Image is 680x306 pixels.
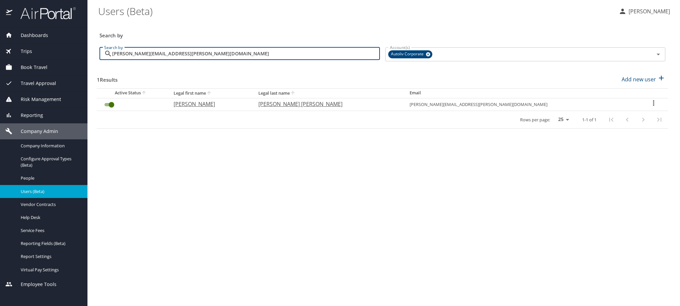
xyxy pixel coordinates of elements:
button: Add new user [619,72,668,87]
span: Reporting [12,112,43,119]
span: Users (Beta) [21,188,79,195]
span: Vendor Contracts [21,201,79,208]
button: sort [290,90,296,97]
span: Company Information [21,143,79,149]
button: Open [654,50,663,59]
p: 1-1 of 1 [582,118,597,122]
h3: 1 Results [97,72,118,84]
p: [PERSON_NAME] [PERSON_NAME] [258,100,396,108]
span: Virtual Pay Settings [21,267,79,273]
div: Autoliv Corporate [388,50,432,58]
span: Autoliv Corporate [388,51,428,58]
button: sort [206,90,213,97]
img: airportal-logo.png [13,7,76,20]
th: Legal first name [168,88,253,98]
p: Add new user [622,75,656,83]
span: Help Desk [21,214,79,221]
p: [PERSON_NAME] [627,7,670,15]
button: sort [141,90,148,96]
span: Travel Approval [12,80,56,87]
span: Service Fees [21,227,79,234]
input: Search by name or email [112,47,380,60]
span: Book Travel [12,64,47,71]
span: Employee Tools [12,281,56,288]
td: [PERSON_NAME][EMAIL_ADDRESS][PERSON_NAME][DOMAIN_NAME] [404,98,639,111]
select: rows per page [553,115,572,125]
th: Legal last name [253,88,404,98]
img: icon-airportal.png [6,7,13,20]
th: Active Status [97,88,168,98]
span: Report Settings [21,253,79,260]
span: Trips [12,48,32,55]
table: User Search Table [97,88,668,129]
th: Email [404,88,639,98]
span: Dashboards [12,32,48,39]
p: Rows per page: [520,118,550,122]
span: Reporting Fields (Beta) [21,240,79,247]
span: Risk Management [12,96,61,103]
span: Configure Approval Types (Beta) [21,156,79,168]
span: Company Admin [12,128,58,135]
h1: Users (Beta) [98,1,613,21]
p: [PERSON_NAME] [174,100,245,108]
span: People [21,175,79,181]
button: [PERSON_NAME] [616,5,673,17]
h3: Search by [99,28,665,39]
